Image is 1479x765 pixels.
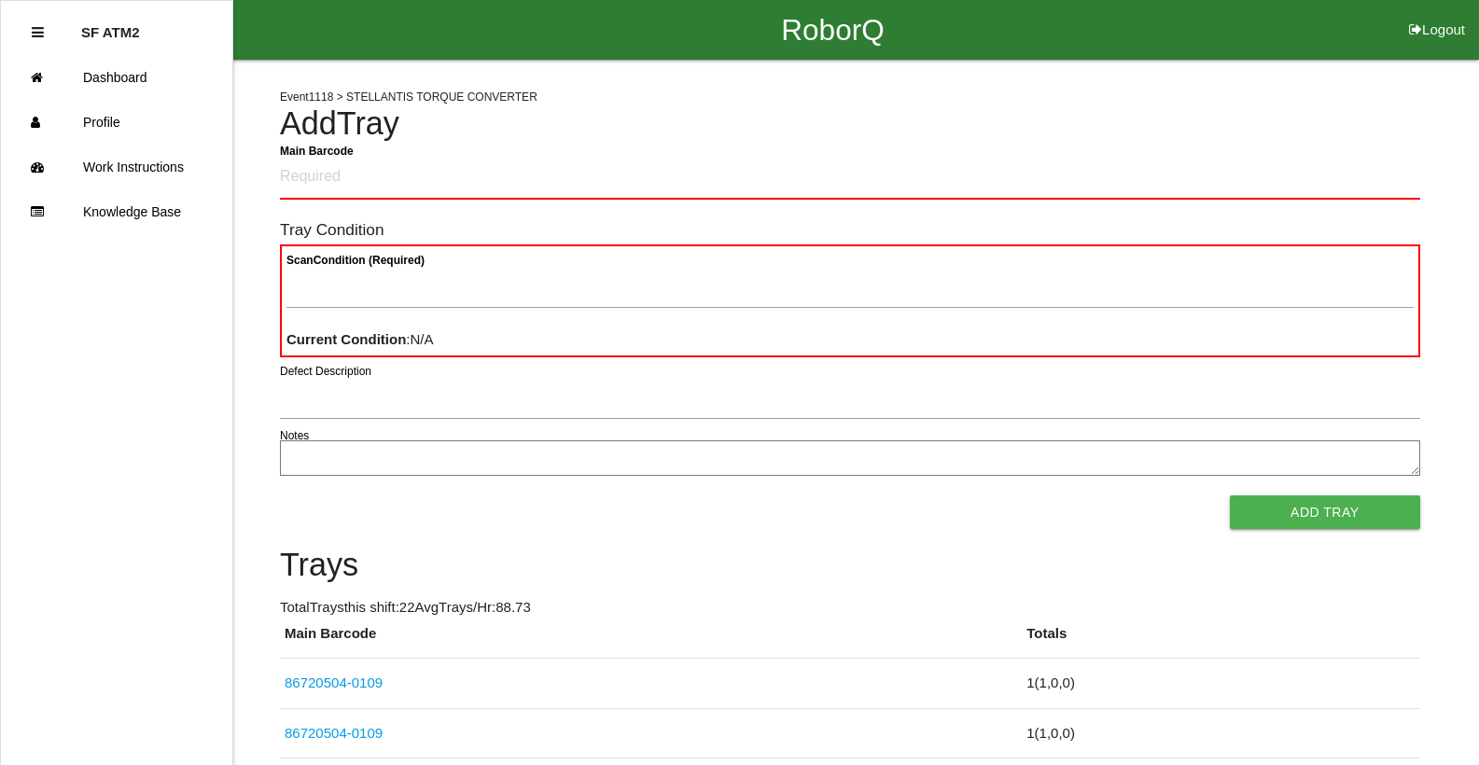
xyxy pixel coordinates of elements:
[280,90,537,104] span: Event 1118 > STELLANTIS TORQUE CONVERTER
[1022,623,1419,659] th: Totals
[1022,708,1419,758] td: 1 ( 1 , 0 , 0 )
[280,221,1420,239] h6: Tray Condition
[280,597,1420,619] p: Total Trays this shift: 22 Avg Trays /Hr: 88.73
[280,427,309,444] label: Notes
[280,363,371,380] label: Defect Description
[286,331,434,347] span: : N/A
[286,331,406,347] b: Current Condition
[280,144,354,157] b: Main Barcode
[1,100,232,145] a: Profile
[32,10,44,55] div: Close
[1,189,232,234] a: Knowledge Base
[1230,495,1420,529] button: Add Tray
[285,725,383,741] a: 86720504-0109
[1,145,232,189] a: Work Instructions
[286,254,425,267] b: Scan Condition (Required)
[1,55,232,100] a: Dashboard
[280,623,1022,659] th: Main Barcode
[81,10,140,40] p: SF ATM2
[280,156,1420,200] input: Required
[280,106,1420,142] h4: Add Tray
[280,548,1420,583] h4: Trays
[285,675,383,690] a: 86720504-0109
[1022,659,1419,709] td: 1 ( 1 , 0 , 0 )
